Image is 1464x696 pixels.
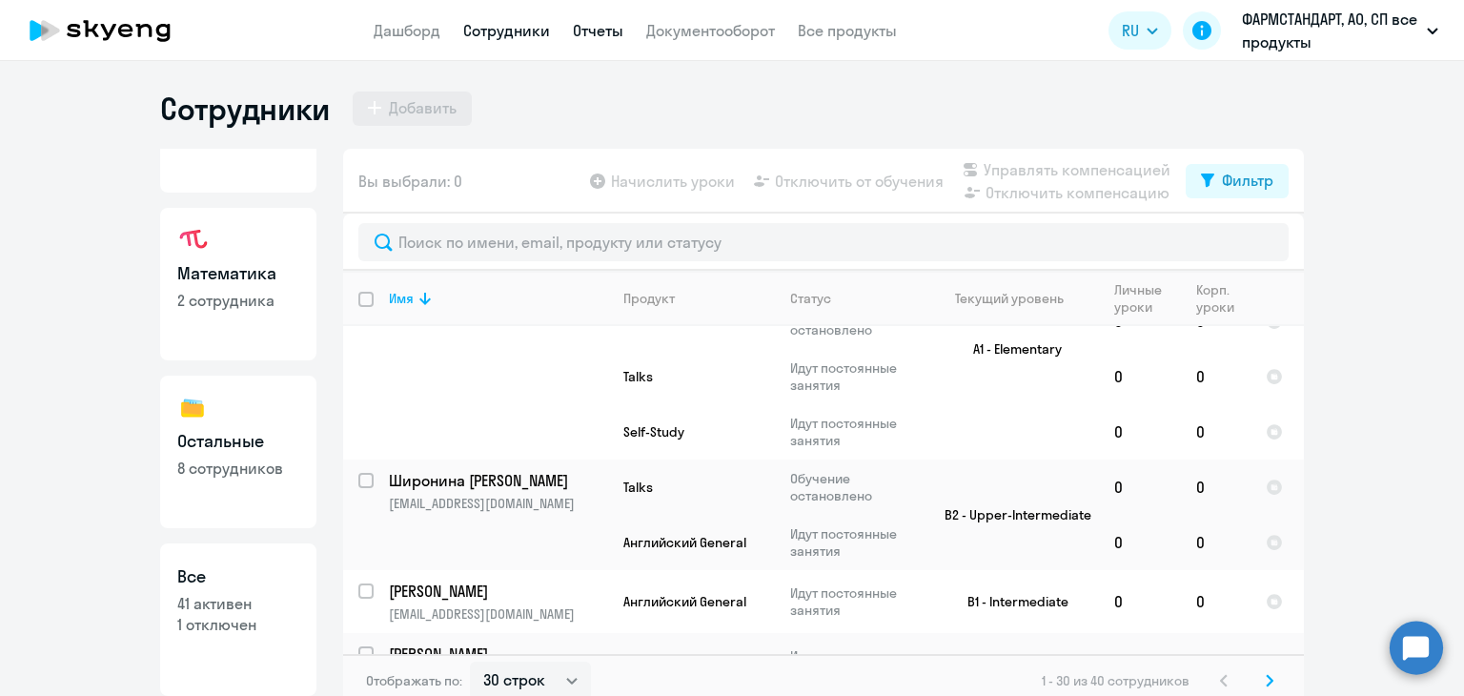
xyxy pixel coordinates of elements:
a: Отчеты [573,21,623,40]
input: Поиск по имени, email, продукту или статусу [358,223,1289,261]
span: Вы выбрали: 0 [358,170,462,193]
td: A1 - Elementary [922,238,1099,460]
div: Корп. уроки [1196,281,1250,316]
h3: Математика [177,261,299,286]
a: Сотрудники [463,21,550,40]
a: Широнина [PERSON_NAME] [389,470,607,491]
p: Идут постоянные занятия [790,647,921,682]
p: Идут постоянные занятия [790,359,921,394]
h1: Сотрудники [160,90,330,128]
p: [EMAIL_ADDRESS][DOMAIN_NAME] [389,495,607,512]
a: [PERSON_NAME] [389,644,607,665]
p: [EMAIL_ADDRESS][DOMAIN_NAME] [389,605,607,623]
p: [PERSON_NAME] [389,644,604,665]
img: others [177,393,208,423]
p: 41 активен [177,593,299,614]
p: Идут постоянные занятия [790,584,921,619]
img: math [177,225,208,256]
span: 1 - 30 из 40 сотрудников [1042,672,1189,689]
td: 0 [1099,404,1181,460]
h3: Остальные [177,429,299,454]
div: Текущий уровень [937,290,1098,307]
td: B2 - Upper-Intermediate [922,460,1099,570]
div: Добавить [389,96,457,119]
p: 2 сотрудника [177,290,299,311]
td: 0 [1099,633,1181,696]
p: Широнина [PERSON_NAME] [389,470,604,491]
span: Английский General [623,534,746,551]
td: 0 [1181,349,1250,404]
span: Английский General [623,593,746,610]
p: 1 отключен [177,614,299,635]
td: 0 [1099,460,1181,515]
td: 0 [1099,349,1181,404]
div: Статус [790,290,831,307]
p: Идут постоянные занятия [790,525,921,560]
td: 0 [1181,404,1250,460]
button: RU [1108,11,1171,50]
td: 0 [1181,515,1250,570]
span: Talks [623,368,653,385]
p: 8 сотрудников [177,458,299,479]
button: Добавить [353,92,472,126]
button: ФАРМСТАНДАРТ, АО, СП все продукты [1232,8,1448,53]
td: 0 [1181,460,1250,515]
span: Self-Study [623,423,684,440]
div: Текущий уровень [955,290,1064,307]
a: Документооборот [646,21,775,40]
div: Имя [389,290,607,307]
span: RU [1122,19,1139,42]
td: B1 - Intermediate [922,570,1099,633]
span: Talks [623,479,653,496]
span: Отображать по: [366,672,462,689]
div: Личные уроки [1114,281,1180,316]
p: ФАРМСТАНДАРТ, АО, СП все продукты [1242,8,1419,53]
button: Фильтр [1186,164,1289,198]
a: Остальные8 сотрудников [160,376,316,528]
td: 0 [1181,570,1250,633]
div: Фильтр [1222,169,1273,192]
p: [PERSON_NAME] [389,581,604,602]
h3: Все [177,564,299,589]
a: Дашборд [374,21,440,40]
p: Идут постоянные занятия [790,415,921,449]
a: Математика2 сотрудника [160,208,316,360]
a: Все продукты [798,21,897,40]
a: Все41 активен1 отключен [160,543,316,696]
td: 0 [1099,515,1181,570]
td: 0 [1099,570,1181,633]
div: Имя [389,290,414,307]
td: 0 [1181,633,1250,696]
div: Продукт [623,290,675,307]
p: Обучение остановлено [790,470,921,504]
a: [PERSON_NAME] [389,581,607,602]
